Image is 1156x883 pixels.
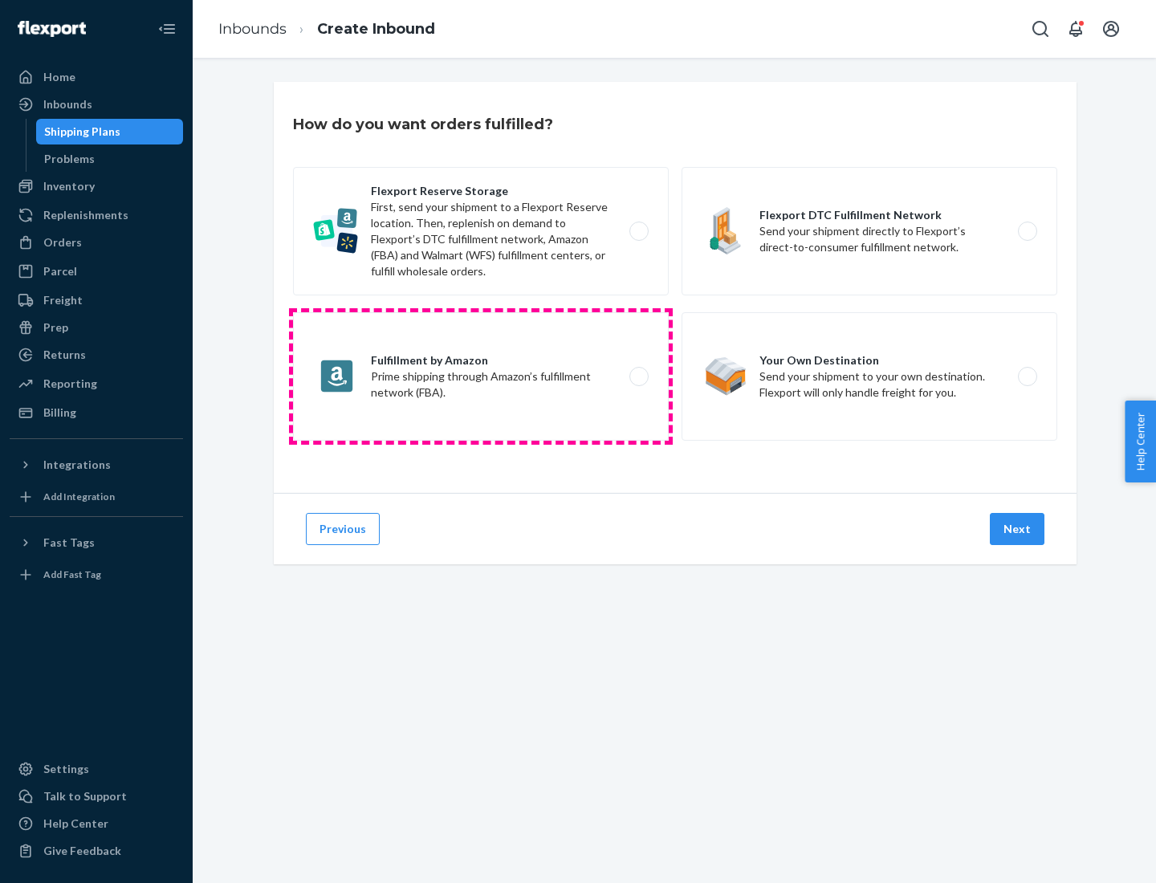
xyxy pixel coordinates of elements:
[1125,401,1156,482] button: Help Center
[43,788,127,804] div: Talk to Support
[10,811,183,836] a: Help Center
[43,761,89,777] div: Settings
[151,13,183,45] button: Close Navigation
[43,405,76,421] div: Billing
[43,69,75,85] div: Home
[43,376,97,392] div: Reporting
[10,173,183,199] a: Inventory
[10,202,183,228] a: Replenishments
[990,513,1044,545] button: Next
[43,843,121,859] div: Give Feedback
[1024,13,1056,45] button: Open Search Box
[43,263,77,279] div: Parcel
[36,119,184,144] a: Shipping Plans
[10,342,183,368] a: Returns
[293,114,553,135] h3: How do you want orders fulfilled?
[44,151,95,167] div: Problems
[218,20,287,38] a: Inbounds
[43,816,108,832] div: Help Center
[43,96,92,112] div: Inbounds
[10,315,183,340] a: Prep
[18,21,86,37] img: Flexport logo
[43,490,115,503] div: Add Integration
[10,92,183,117] a: Inbounds
[10,838,183,864] button: Give Feedback
[43,568,101,581] div: Add Fast Tag
[10,452,183,478] button: Integrations
[10,371,183,397] a: Reporting
[43,347,86,363] div: Returns
[10,530,183,555] button: Fast Tags
[206,6,448,53] ol: breadcrumbs
[43,535,95,551] div: Fast Tags
[43,234,82,250] div: Orders
[317,20,435,38] a: Create Inbound
[43,207,128,223] div: Replenishments
[10,783,183,809] a: Talk to Support
[10,258,183,284] a: Parcel
[43,319,68,336] div: Prep
[306,513,380,545] button: Previous
[43,457,111,473] div: Integrations
[1095,13,1127,45] button: Open account menu
[10,756,183,782] a: Settings
[36,146,184,172] a: Problems
[10,287,183,313] a: Freight
[10,484,183,510] a: Add Integration
[43,178,95,194] div: Inventory
[10,230,183,255] a: Orders
[43,292,83,308] div: Freight
[1060,13,1092,45] button: Open notifications
[10,400,183,425] a: Billing
[10,64,183,90] a: Home
[44,124,120,140] div: Shipping Plans
[10,562,183,588] a: Add Fast Tag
